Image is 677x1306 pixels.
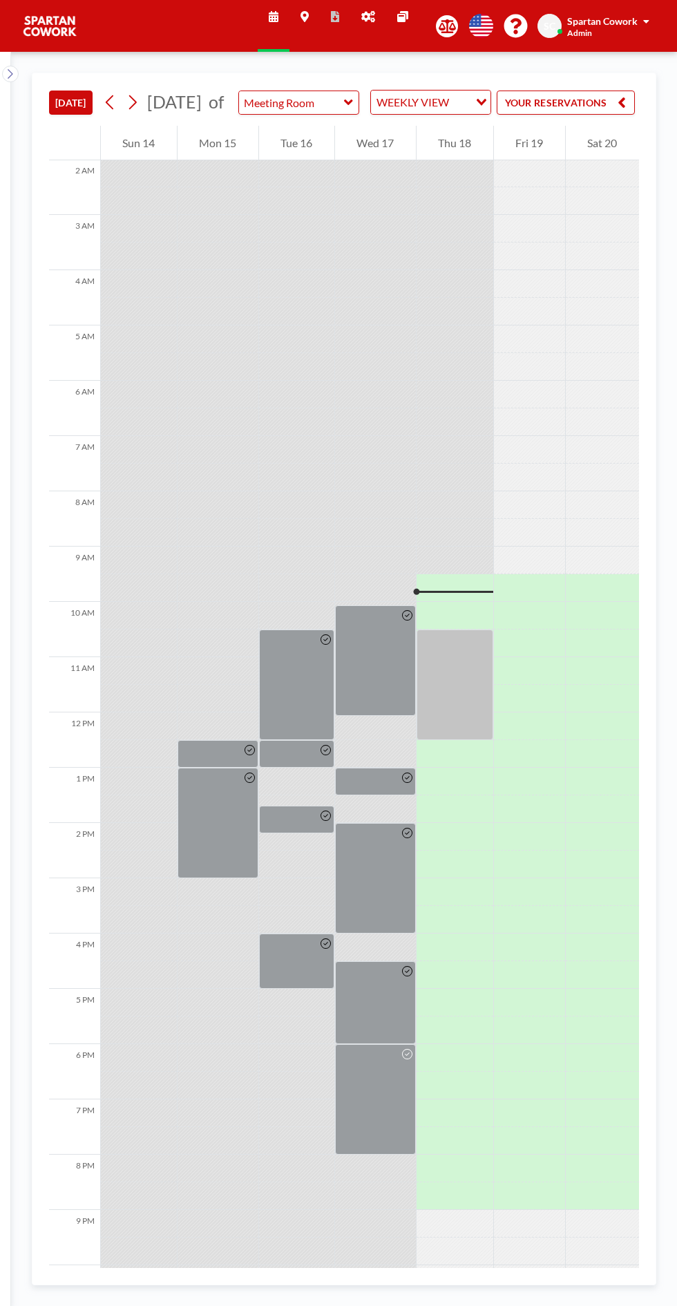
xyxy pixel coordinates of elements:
span: [DATE] [147,91,202,112]
span: Admin [567,28,592,38]
div: 3 PM [49,878,100,934]
div: 9 AM [49,547,100,602]
div: 2 AM [49,160,100,215]
div: 4 AM [49,270,100,325]
div: 7 PM [49,1099,100,1155]
div: 4 PM [49,934,100,989]
span: Spartan Cowork [567,15,638,27]
div: Search for option [371,91,490,114]
div: 8 PM [49,1155,100,1210]
div: Wed 17 [335,126,416,160]
button: [DATE] [49,91,93,115]
div: 7 AM [49,436,100,491]
button: YOUR RESERVATIONS [497,91,635,115]
div: 11 AM [49,657,100,712]
div: 1 PM [49,768,100,823]
div: 5 PM [49,989,100,1044]
img: organization-logo [22,12,77,40]
div: 9 PM [49,1210,100,1265]
div: 3 AM [49,215,100,270]
input: Search for option [453,93,468,111]
div: Sun 14 [101,126,177,160]
div: Tue 16 [259,126,334,160]
div: Thu 18 [417,126,493,160]
input: Meeting Room [239,91,345,114]
div: 2 PM [49,823,100,878]
div: 12 PM [49,712,100,768]
div: Fri 19 [494,126,565,160]
div: 8 AM [49,491,100,547]
span: WEEKLY VIEW [374,93,452,111]
div: 10 AM [49,602,100,657]
span: of [209,91,224,113]
div: 5 AM [49,325,100,381]
div: 6 PM [49,1044,100,1099]
div: Mon 15 [178,126,258,160]
div: 6 AM [49,381,100,436]
div: Sat 20 [566,126,639,160]
span: SC [544,20,555,32]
